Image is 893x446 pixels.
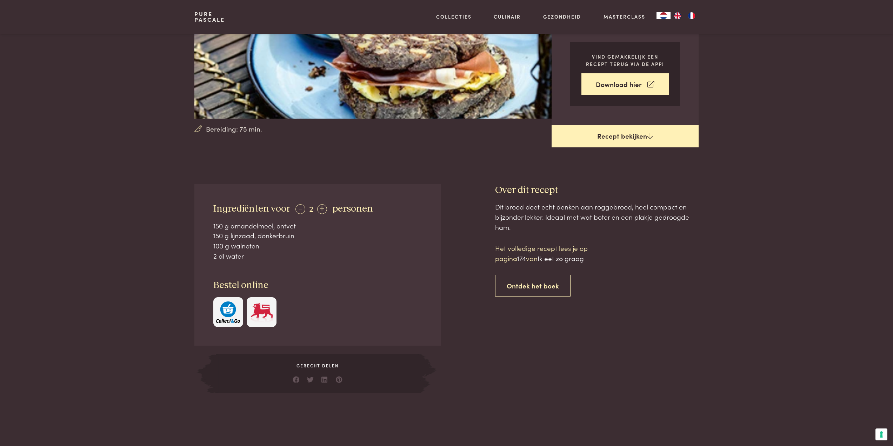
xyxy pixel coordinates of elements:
[213,221,422,231] div: 150 g amandelmeel, ontvet
[206,124,262,134] span: Bereiding: 75 min.
[552,125,699,147] a: Recept bekijken
[581,53,669,67] p: Vind gemakkelijk een recept terug via de app!
[671,12,699,19] ul: Language list
[436,13,472,20] a: Collecties
[517,253,526,263] span: 174
[332,204,373,214] span: personen
[494,13,521,20] a: Culinair
[495,243,614,263] p: Het volledige recept lees je op pagina van
[671,12,685,19] a: EN
[216,301,240,323] img: c308188babc36a3a401bcb5cb7e020f4d5ab42f7cacd8327e500463a43eeb86c.svg
[495,275,571,297] a: Ontdek het boek
[216,362,419,369] span: Gerecht delen
[657,12,671,19] a: NL
[495,184,699,197] h3: Over dit recept
[538,253,584,263] span: Ik eet zo graag
[250,301,274,323] img: Delhaize
[317,204,327,214] div: +
[581,73,669,95] a: Download hier
[213,241,422,251] div: 100 g walnoten
[295,204,305,214] div: -
[875,428,887,440] button: Uw voorkeuren voor toestemming voor trackingtechnologieën
[213,251,422,261] div: 2 dl water
[543,13,581,20] a: Gezondheid
[213,231,422,241] div: 150 g lijnzaad, donkerbruin
[495,202,699,232] div: Dit brood doet echt denken aan roggebrood, heel compact en bijzonder lekker. Ideaal met wat boter...
[604,13,645,20] a: Masterclass
[213,279,422,292] h3: Bestel online
[657,12,699,19] aside: Language selected: Nederlands
[685,12,699,19] a: FR
[657,12,671,19] div: Language
[194,11,225,22] a: PurePascale
[213,204,290,214] span: Ingrediënten voor
[309,202,313,214] span: 2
